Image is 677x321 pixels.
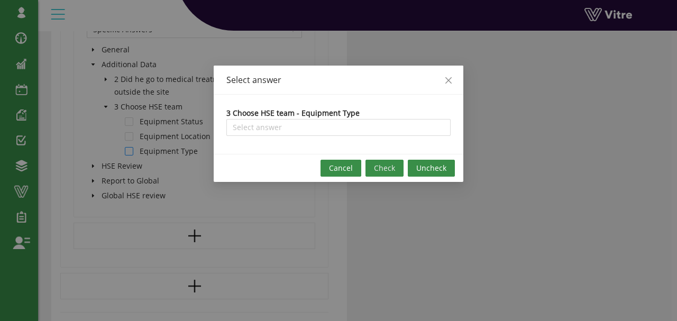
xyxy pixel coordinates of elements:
div: Select answer [226,74,451,86]
span: Cancel [329,162,353,174]
span: close [444,76,453,85]
button: Check [365,160,404,177]
button: Close [434,66,463,95]
span: Uncheck [416,162,446,174]
div: 3 Choose HSE team - Equipment Type [226,107,360,119]
button: Cancel [321,160,361,177]
button: Uncheck [408,160,455,177]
